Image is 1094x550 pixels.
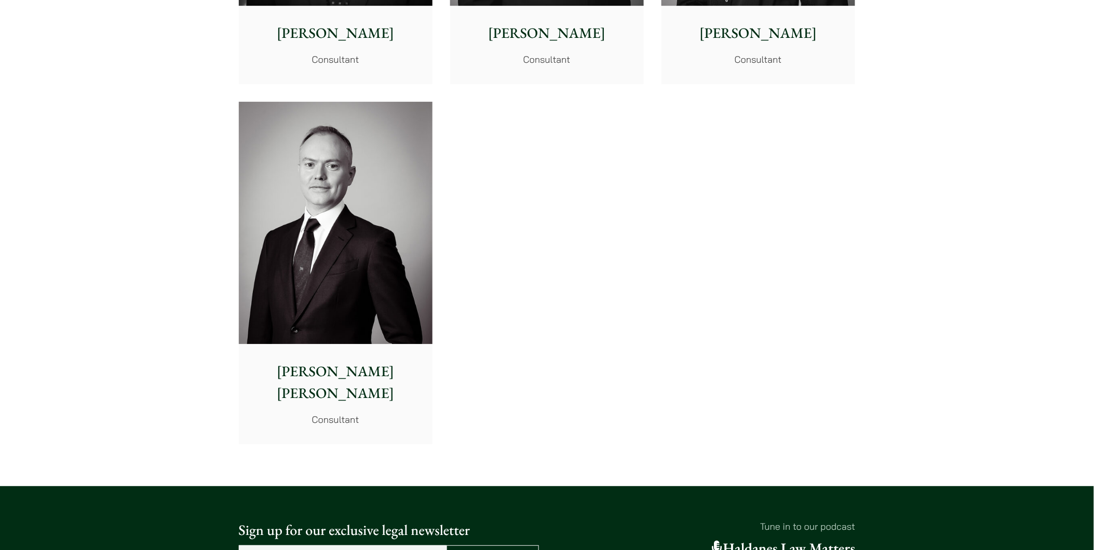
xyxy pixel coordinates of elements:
p: [PERSON_NAME] [458,22,636,44]
a: [PERSON_NAME] [PERSON_NAME] Consultant [239,102,433,444]
p: Consultant [247,52,424,66]
p: [PERSON_NAME] [247,22,424,44]
p: [PERSON_NAME] [670,22,847,44]
p: Consultant [458,52,636,66]
p: Tune in to our podcast [556,519,856,533]
p: [PERSON_NAME] [PERSON_NAME] [247,361,424,404]
p: Sign up for our exclusive legal newsletter [239,519,539,541]
p: Consultant [247,412,424,427]
p: Consultant [670,52,847,66]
